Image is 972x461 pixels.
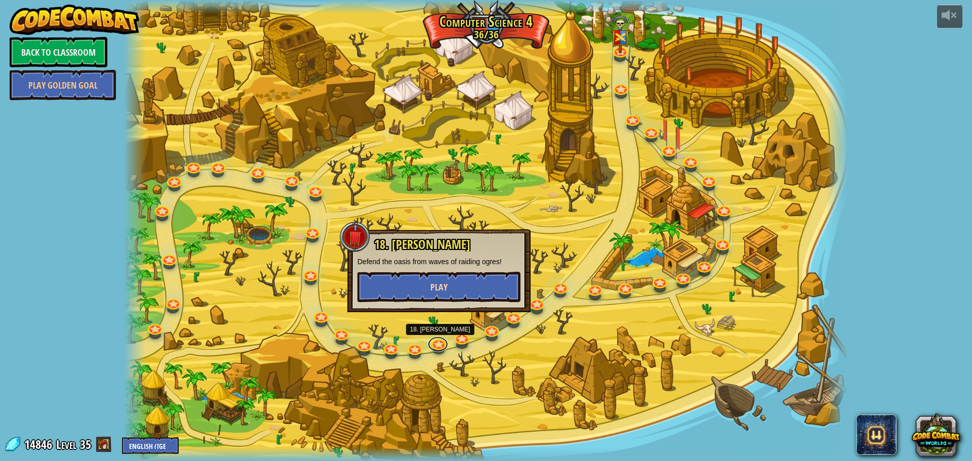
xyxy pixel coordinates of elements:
button: Play [357,272,520,302]
a: Back to Classroom [10,37,107,67]
button: Adjust volume [937,5,962,28]
span: Play [430,281,448,294]
span: 18. [PERSON_NAME] [374,236,470,253]
span: Level [56,436,76,453]
a: Play Golden Goal [10,70,116,100]
p: Defend the oasis from waves of raiding ogres! [357,257,520,267]
span: 35 [80,436,91,452]
img: CodeCombat - Learn how to code by playing a game [10,5,139,35]
img: level-banner-multiplayer.png [611,15,630,53]
span: 14846 [24,436,55,452]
